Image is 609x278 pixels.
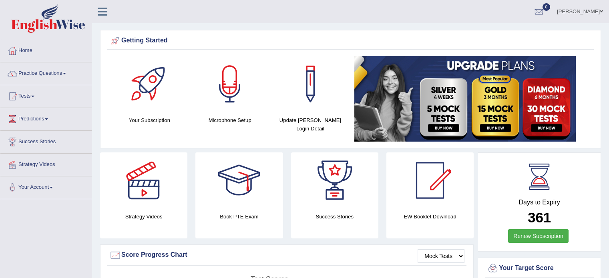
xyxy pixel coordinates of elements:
h4: Update [PERSON_NAME] Login Detail [274,116,347,133]
h4: Microphone Setup [194,116,266,124]
h4: EW Booklet Download [386,212,474,221]
h4: Book PTE Exam [195,212,283,221]
h4: Strategy Videos [100,212,187,221]
a: Predictions [0,108,92,128]
a: Tests [0,85,92,105]
a: Strategy Videos [0,154,92,174]
b: 361 [528,210,551,225]
h4: Days to Expiry [487,199,592,206]
a: Home [0,40,92,60]
div: Your Target Score [487,262,592,274]
div: Getting Started [109,35,592,47]
span: 0 [543,3,551,11]
img: small5.jpg [354,56,576,142]
a: Renew Subscription [508,229,569,243]
h4: Your Subscription [113,116,186,124]
a: Your Account [0,176,92,196]
div: Score Progress Chart [109,249,464,261]
a: Practice Questions [0,62,92,82]
h4: Success Stories [291,212,378,221]
a: Success Stories [0,131,92,151]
